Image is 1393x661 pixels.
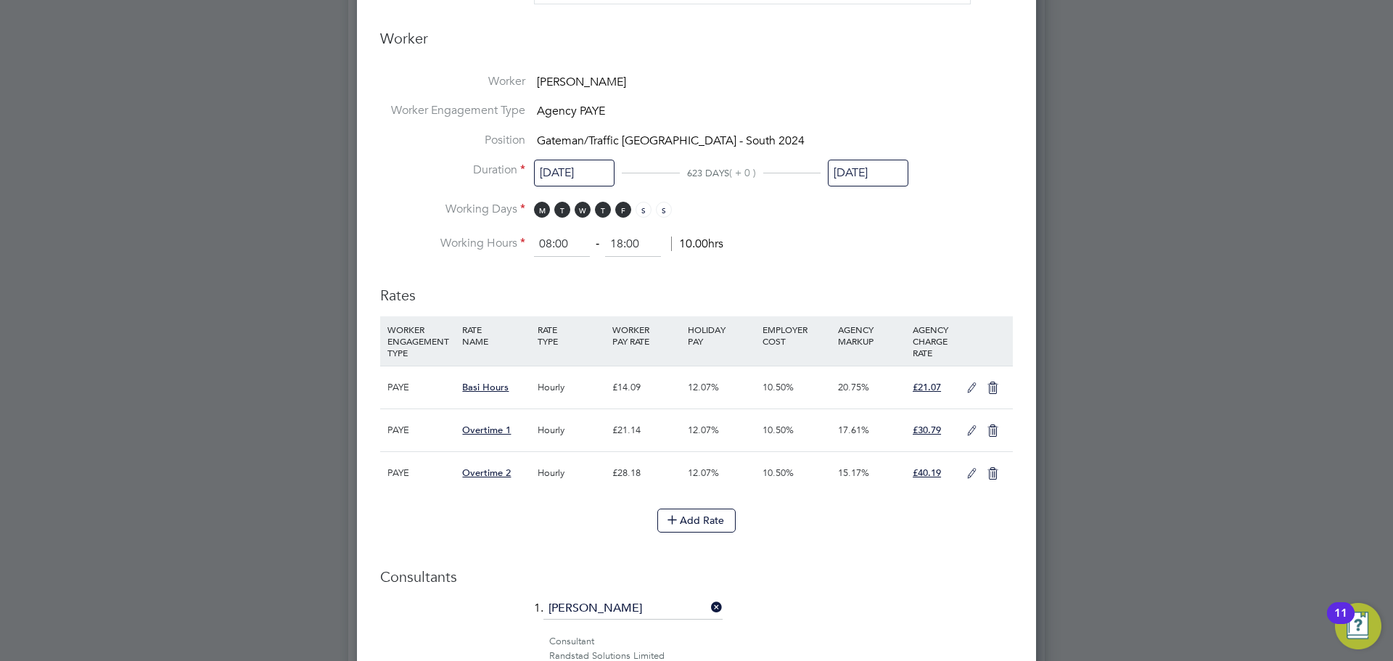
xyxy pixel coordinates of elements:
span: Basi Hours [462,381,509,393]
span: W [575,202,591,218]
span: S [656,202,672,218]
span: M [534,202,550,218]
span: 10.50% [763,424,794,436]
span: Overtime 1 [462,424,511,436]
div: AGENCY CHARGE RATE [909,316,959,366]
div: Hourly [534,452,609,494]
div: Consultant [549,634,1013,649]
div: PAYE [384,452,459,494]
span: 15.17% [838,467,869,479]
span: ( + 0 ) [729,166,756,179]
span: Overtime 2 [462,467,511,479]
span: S [636,202,652,218]
button: Open Resource Center, 11 new notifications [1335,603,1381,649]
div: WORKER PAY RATE [609,316,683,354]
div: HOLIDAY PAY [684,316,759,354]
label: Worker [380,74,525,89]
div: PAYE [384,366,459,408]
span: 12.07% [688,424,719,436]
div: AGENCY MARKUP [834,316,909,354]
span: 17.61% [838,424,869,436]
div: RATE TYPE [534,316,609,354]
div: EMPLOYER COST [759,316,834,354]
input: Select one [828,160,908,186]
span: Agency PAYE [537,104,605,118]
input: Select one [534,160,615,186]
button: Add Rate [657,509,736,532]
span: T [595,202,611,218]
label: Duration [380,163,525,178]
span: 10.50% [763,467,794,479]
span: [PERSON_NAME] [537,75,626,89]
div: 11 [1334,613,1347,632]
div: £14.09 [609,366,683,408]
span: Gateman/Traffic [GEOGRAPHIC_DATA] - South 2024 [537,134,805,148]
span: 623 DAYS [687,167,729,179]
div: WORKER ENGAGEMENT TYPE [384,316,459,366]
div: Hourly [534,409,609,451]
span: 12.07% [688,467,719,479]
div: Hourly [534,366,609,408]
span: £21.07 [913,381,941,393]
h3: Rates [380,271,1013,305]
h3: Worker [380,29,1013,59]
div: PAYE [384,409,459,451]
span: £30.79 [913,424,941,436]
input: 17:00 [605,231,661,258]
span: 10.00hrs [671,237,723,251]
span: T [554,202,570,218]
span: 20.75% [838,381,869,393]
input: Search for... [543,598,723,620]
span: 12.07% [688,381,719,393]
label: Working Hours [380,236,525,251]
input: 08:00 [534,231,590,258]
div: £21.14 [609,409,683,451]
span: £40.19 [913,467,941,479]
h3: Consultants [380,567,1013,586]
label: Position [380,133,525,148]
span: F [615,202,631,218]
label: Working Days [380,202,525,217]
div: £28.18 [609,452,683,494]
label: Worker Engagement Type [380,103,525,118]
span: 10.50% [763,381,794,393]
li: 1. [380,598,1013,634]
div: RATE NAME [459,316,533,354]
span: ‐ [593,237,602,251]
